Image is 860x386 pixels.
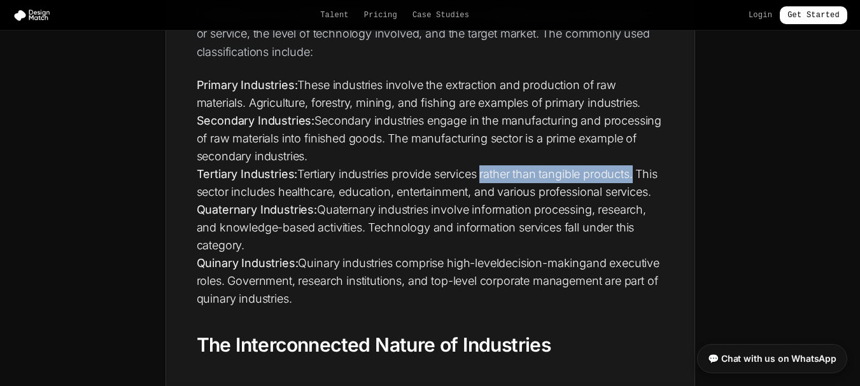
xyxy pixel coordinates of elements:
a: decision-making [498,256,586,270]
li: Tertiary industries provide services rather than tangible products. This sector includes healthca... [197,165,664,201]
li: Secondary industries engage in the manufacturing and processing of raw materials into finished go... [197,112,664,165]
strong: Tertiary Industries: [197,167,298,181]
a: Pricing [364,10,397,20]
strong: Quinary Industries: [197,256,299,270]
a: Talent [320,10,349,20]
a: Case Studies [412,10,469,20]
a: Get Started [780,6,847,24]
li: These industries involve the extraction and production of raw materials. Agriculture, forestry, m... [197,76,664,112]
strong: The Interconnected Nature of Industries [197,333,551,356]
strong: Quaternary Industries: [197,203,317,216]
a: Login [749,10,772,20]
li: Quinary industries comprise high-level and executive roles. Government, research institutions, an... [197,254,664,308]
p: Industries can be classified based on various criteria, including the nature of the product or se... [197,5,664,61]
strong: Primary Industries: [197,78,298,92]
img: Design Match [13,9,56,22]
li: Quaternary industries involve information processing, research, and knowledge-based activities. T... [197,201,664,254]
strong: Secondary Industries: [197,114,315,127]
a: 💬 Chat with us on WhatsApp [697,344,847,373]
